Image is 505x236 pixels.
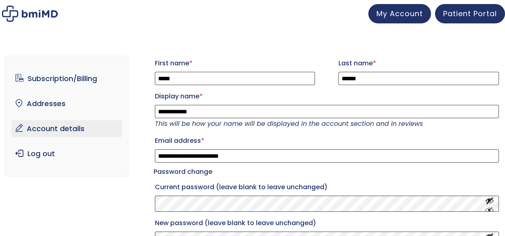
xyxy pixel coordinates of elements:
a: Subscription/Billing [11,70,122,87]
label: Display name [155,90,499,103]
label: Last name [338,57,499,70]
a: My Account [368,4,431,23]
label: New password (leave blank to leave unchanged) [155,217,499,230]
legend: Password change [154,166,212,178]
label: Current password (leave blank to leave unchanged) [155,181,499,194]
span: Patient Portal [443,8,497,19]
label: First name [155,57,315,70]
a: Log out [11,145,122,162]
button: Show password [485,196,494,211]
nav: Account pages [5,56,129,177]
a: Addresses [11,95,122,112]
a: Account details [11,120,122,137]
img: My account [2,6,58,22]
span: My Account [376,8,423,19]
label: Email address [155,134,499,147]
a: Patient Portal [435,4,505,23]
em: This will be how your name will be displayed in the account section and in reviews [155,119,423,128]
